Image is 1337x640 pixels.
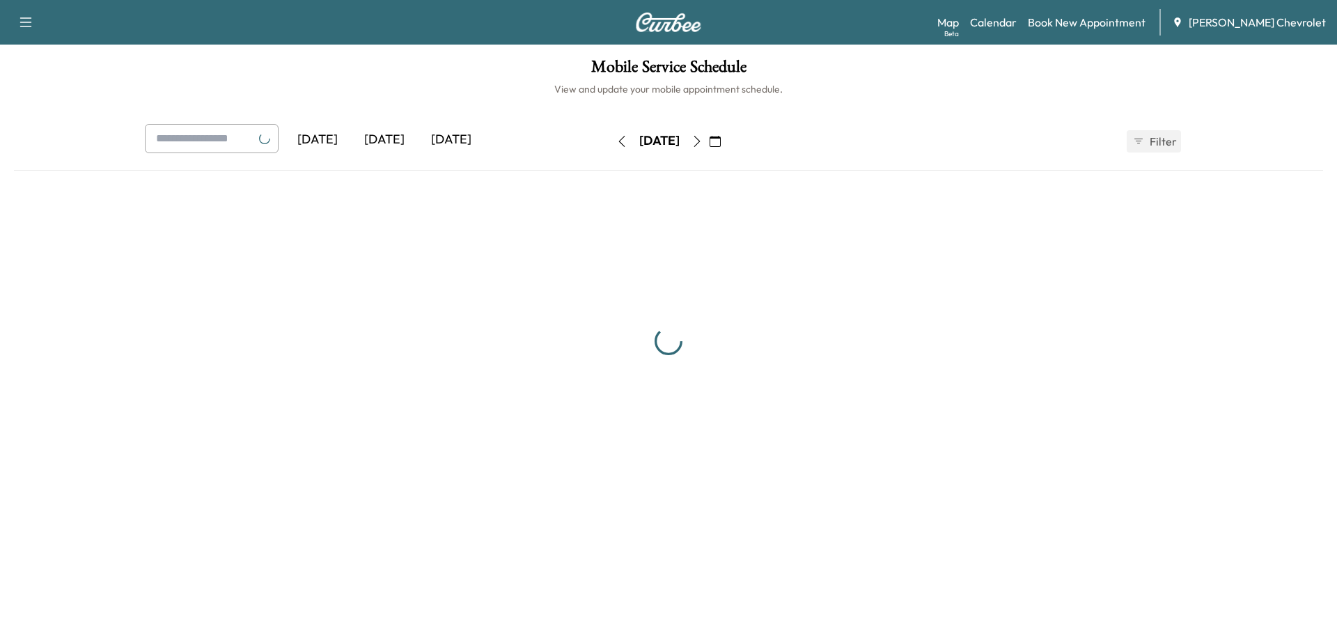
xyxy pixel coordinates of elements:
[14,58,1323,82] h1: Mobile Service Schedule
[635,13,702,32] img: Curbee Logo
[284,124,351,156] div: [DATE]
[937,14,959,31] a: MapBeta
[1127,130,1181,153] button: Filter
[944,29,959,39] div: Beta
[351,124,418,156] div: [DATE]
[14,82,1323,96] h6: View and update your mobile appointment schedule.
[639,132,680,150] div: [DATE]
[1150,133,1175,150] span: Filter
[418,124,485,156] div: [DATE]
[1028,14,1146,31] a: Book New Appointment
[970,14,1017,31] a: Calendar
[1189,14,1326,31] span: [PERSON_NAME] Chevrolet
